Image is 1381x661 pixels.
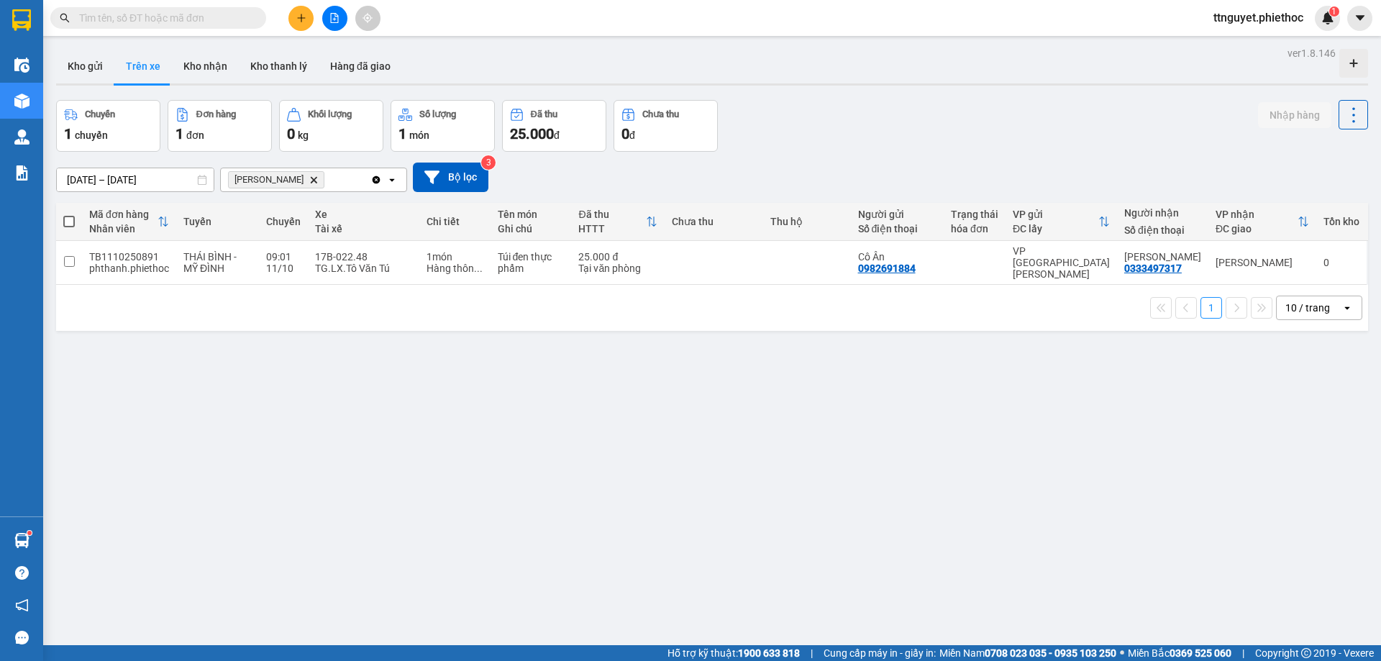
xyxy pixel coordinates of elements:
div: HTTT [578,223,645,234]
div: ver 1.8.146 [1287,45,1336,61]
div: Chưa thu [642,109,679,119]
span: VP Nguyễn Xiển, close by backspace [228,171,324,188]
div: Số lượng [419,109,456,119]
div: Tài xế [315,223,413,234]
strong: 1900 633 818 [738,647,800,659]
div: ĐC lấy [1013,223,1098,234]
div: Xe [315,209,413,220]
div: Số điện thoại [858,223,936,234]
svg: Delete [309,175,318,184]
div: Đơn hàng [196,109,236,119]
img: warehouse-icon [14,533,29,548]
div: Tuyến [183,216,252,227]
div: Tạo kho hàng mới [1339,49,1368,78]
span: 1 [1331,6,1336,17]
span: kg [298,129,309,141]
span: | [1242,645,1244,661]
svg: open [1341,302,1353,314]
span: 1 [64,125,72,142]
div: [PERSON_NAME] [1216,257,1309,268]
span: đơn [186,129,204,141]
sup: 3 [481,155,496,170]
div: hóa đơn [951,223,998,234]
div: 25.000 đ [578,251,657,263]
div: 0 [1323,257,1359,268]
div: Ghi chú [498,223,565,234]
span: 0 [287,125,295,142]
div: VP gửi [1013,209,1098,220]
div: Anh Phúc [1124,251,1201,263]
th: Toggle SortBy [1006,203,1117,241]
div: Hàng thông thường [427,263,483,274]
div: Đã thu [531,109,557,119]
th: Toggle SortBy [1208,203,1316,241]
div: ĐC giao [1216,223,1298,234]
div: Chuyến [266,216,301,227]
button: Kho nhận [172,49,239,83]
div: 09:01 [266,251,301,263]
div: phthanh.phiethoc [89,263,169,274]
div: 11/10 [266,263,301,274]
button: Trên xe [114,49,172,83]
div: Chuyến [85,109,115,119]
img: icon-new-feature [1321,12,1334,24]
span: file-add [329,13,339,23]
div: TB1110250891 [89,251,169,263]
img: solution-icon [14,165,29,181]
span: 25.000 [510,125,554,142]
button: Số lượng1món [391,100,495,152]
div: Người gửi [858,209,936,220]
span: 1 [398,125,406,142]
div: 1 món [427,251,483,263]
span: Hỗ trợ kỹ thuật: [667,645,800,661]
span: ... [474,263,483,274]
div: Túi đen thực phẩm [498,251,565,274]
span: món [409,129,429,141]
div: Tồn kho [1323,216,1359,227]
button: Chuyến1chuyến [56,100,160,152]
div: Chi tiết [427,216,483,227]
svg: open [386,174,398,186]
span: plus [296,13,306,23]
img: logo-vxr [12,9,31,31]
div: 17B-022.48 [315,251,413,263]
button: plus [288,6,314,31]
th: Toggle SortBy [571,203,664,241]
span: VP Nguyễn Xiển [234,174,304,186]
div: Tên món [498,209,565,220]
button: Hàng đã giao [319,49,402,83]
span: Miền Nam [939,645,1116,661]
div: Trạng thái [951,209,998,220]
div: 0333497317 [1124,263,1182,274]
div: Nhân viên [89,223,158,234]
span: đ [629,129,635,141]
span: aim [363,13,373,23]
sup: 1 [1329,6,1339,17]
img: warehouse-icon [14,58,29,73]
svg: Clear all [370,174,382,186]
input: Selected VP Nguyễn Xiển. [327,173,329,187]
div: Thu hộ [770,216,843,227]
div: Tại văn phòng [578,263,657,274]
span: ⚪️ [1120,650,1124,656]
span: copyright [1301,648,1311,658]
span: ttnguyet.phiethoc [1202,9,1315,27]
div: Đã thu [578,209,645,220]
span: 1 [176,125,183,142]
span: đ [554,129,560,141]
span: notification [15,598,29,612]
button: Bộ lọc [413,163,488,192]
span: chuyến [75,129,108,141]
span: caret-down [1354,12,1367,24]
button: file-add [322,6,347,31]
button: 1 [1200,297,1222,319]
button: Kho thanh lý [239,49,319,83]
div: Khối lượng [308,109,352,119]
button: Khối lượng0kg [279,100,383,152]
div: 0982691884 [858,263,916,274]
span: THÁI BÌNH - MỸ ĐÌNH [183,251,237,274]
div: TG.LX.Tô Văn Tú [315,263,413,274]
div: Số điện thoại [1124,224,1201,236]
img: warehouse-icon [14,94,29,109]
span: search [60,13,70,23]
